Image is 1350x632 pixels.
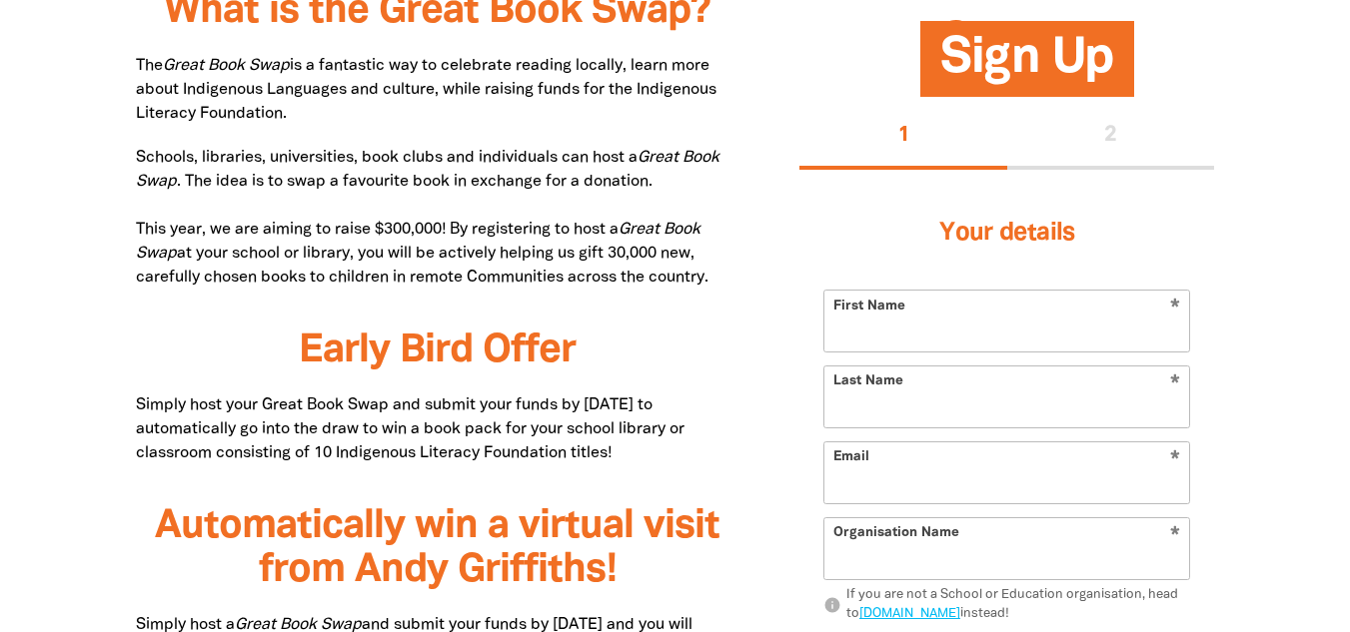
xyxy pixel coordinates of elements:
em: Great Book Swap [163,59,290,73]
em: Great Book Swap [136,151,719,189]
em: Great Book Swap [235,618,362,632]
p: Simply host your Great Book Swap and submit your funds by [DATE] to automatically go into the dra... [136,393,740,465]
span: Automatically win a virtual visit from Andy Griffiths! [155,508,719,589]
em: Great Book Swap [136,223,700,261]
h3: Your details [823,194,1190,274]
div: If you are not a School or Education organisation, head to instead! [846,586,1191,625]
p: Schools, libraries, universities, book clubs and individuals can host a . The idea is to swap a f... [136,146,740,290]
span: Sign Up [940,37,1114,98]
i: info [823,597,841,615]
a: [DOMAIN_NAME] [859,609,960,621]
button: Stage 1 [799,106,1007,170]
p: The is a fantastic way to celebrate reading locally, learn more about Indigenous Languages and cu... [136,54,740,126]
span: Early Bird Offer [299,332,576,369]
